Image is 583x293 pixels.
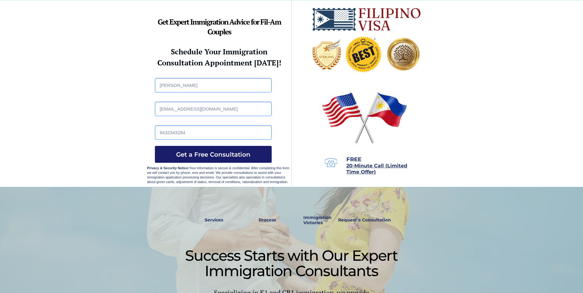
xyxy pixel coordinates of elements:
[301,213,321,227] a: Immigration Victories
[346,163,407,174] a: 20-Minute Call (Limited Time Offer)
[157,58,281,68] strong: Consultation Appointment [DATE]!
[346,156,361,163] span: FREE
[256,213,279,227] a: Process
[171,47,267,57] strong: Schedule Your Immigration
[205,217,223,223] strong: Services
[259,217,276,223] strong: Process
[335,213,394,227] a: Request a Consultation
[155,151,272,158] span: Get a Free Consultation
[147,166,189,170] strong: Privacy & Security Notice:
[338,217,391,223] strong: Request a Consultation
[201,213,227,227] a: Services
[155,78,272,92] input: Full Name
[185,247,398,280] span: Success Starts with Our Expert Immigration Consultants
[155,125,272,140] input: Phone Number
[303,215,332,225] strong: Immigration Victories
[158,17,281,37] strong: Get Expert Immigration Advice for Fil-Am Couples
[155,102,272,116] input: Email
[147,166,290,184] span: Your information is secure & confidential. After completing this form we will contact you by phon...
[155,146,272,163] button: Get a Free Consultation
